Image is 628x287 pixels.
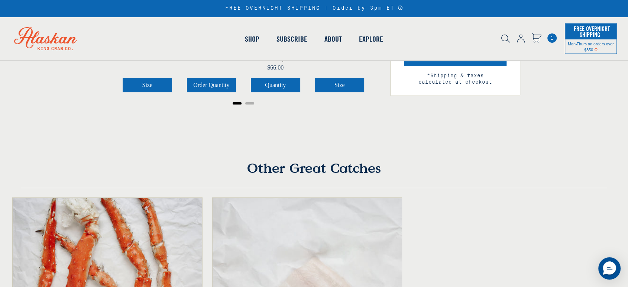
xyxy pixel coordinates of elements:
[225,5,403,12] div: FREE OVERNIGHT SHIPPING | Order by 3pm ET
[245,102,254,104] button: Go to page 2
[123,78,172,92] button: Select Lobster Tail size
[398,5,403,10] a: Announcement Bar Modal
[594,47,598,52] span: Shipping Notice Icon
[598,257,621,280] div: Messenger Dummy Widget
[547,33,557,43] span: 1
[267,64,284,71] span: $66.00
[532,33,541,44] a: Cart
[236,18,268,60] a: Shop
[268,18,316,60] a: Subscribe
[334,82,345,88] span: Size
[404,66,506,86] span: *Shipping & taxes calculated at checkout
[517,35,525,43] img: account
[193,82,229,88] span: Order Quantity
[350,18,392,60] a: Explore
[265,82,286,88] span: Quantity
[233,102,242,104] button: Go to page 1
[4,17,87,61] img: Alaskan King Crab Co. logo
[501,35,510,43] img: search
[21,160,607,188] h4: Other Great Catches
[108,100,379,106] ul: Select a slide to show
[315,78,365,92] button: Select Alaskan Cod size
[142,82,152,88] span: Size
[316,18,350,60] a: About
[568,41,614,52] span: Mon-Thurs on orders over $350
[251,78,300,92] button: Select Peeled & Deveined, Tail-On Tiger Shrimp quantity
[547,33,557,43] a: Cart
[187,78,236,92] button: Select Greenshell Mussels order quantity
[572,23,610,40] span: Free Overnight Shipping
